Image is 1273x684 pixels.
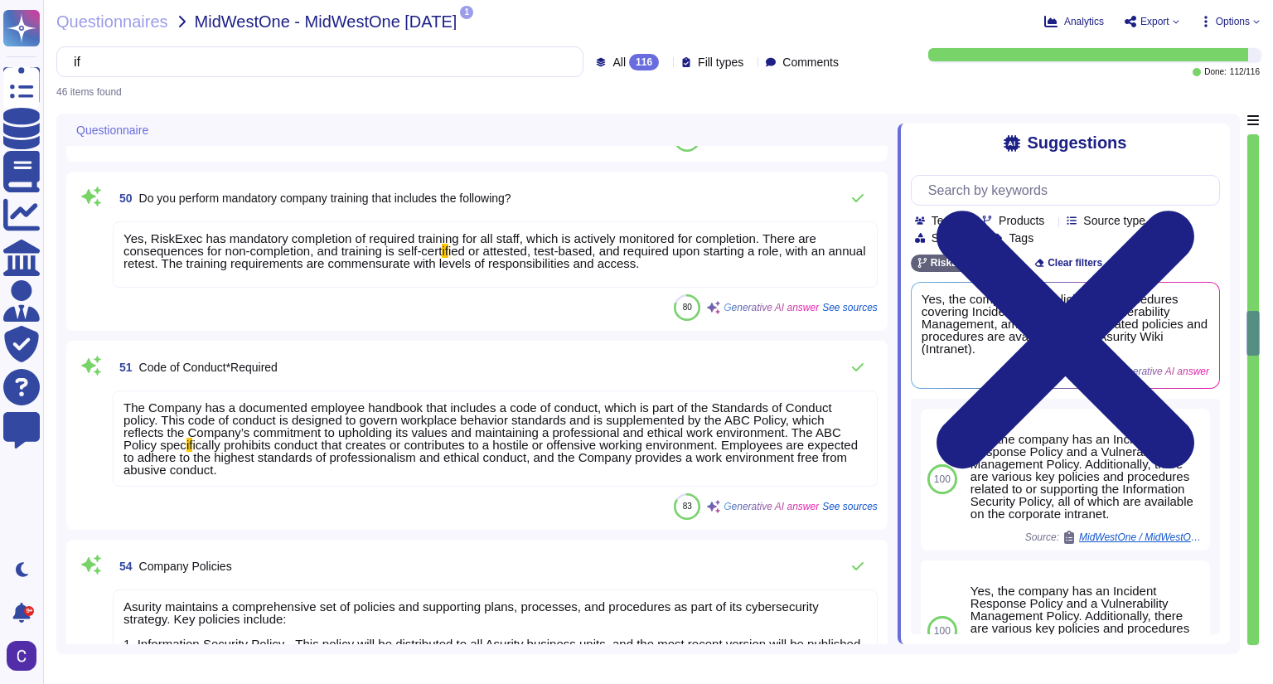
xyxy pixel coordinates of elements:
mark: if [186,438,193,452]
div: 116 [629,54,659,70]
span: Analytics [1064,17,1104,27]
img: user [7,641,36,671]
span: ically prohibits conduct that creates or contributes to a hostile or offensive working environmen... [123,438,858,477]
span: 1 [460,6,473,19]
input: Search by keywords [65,47,566,76]
span: Export [1140,17,1169,27]
button: Analytics [1044,15,1104,28]
span: Generative AI answer [724,303,819,313]
span: 51 [113,361,133,373]
button: user [3,638,48,674]
div: Yes, the company has an Incident Response Policy and a Vulnerability Management Policy. Additiona... [970,585,1203,672]
mark: if [442,244,448,258]
span: Generative AI answer [724,502,819,512]
span: Comments [782,56,839,68]
span: Questionnaire [76,124,148,136]
span: See sources [822,502,878,512]
span: Company Policies [139,560,232,573]
span: Questionnaires [56,13,168,30]
span: 54 [113,560,133,572]
span: Done: [1204,68,1227,76]
span: 83 [683,502,692,511]
span: All [612,56,626,68]
span: Yes, RiskExec has mandatory completion of required training for all staff, which is actively moni... [123,231,816,258]
span: Options [1216,17,1250,27]
span: Do you perform mandatory company training that includes the following? [139,192,511,205]
span: See sources [822,303,878,313]
div: 46 items found [56,87,122,97]
span: Code of Conduct*Required [139,361,278,374]
span: 80 [683,303,692,312]
span: 112 / 116 [1230,68,1260,76]
span: ied or attested, test-based, and required upon starting a role, with an annual retest. The traini... [123,244,866,270]
input: Search by keywords [920,176,1219,205]
span: Fill types [698,56,743,68]
span: 100 [934,474,951,484]
span: MidWestOne - MidWestOne [DATE] [195,13,457,30]
span: The Company has a documented employee handbook that includes a code of conduct, which is part of ... [123,400,841,452]
span: 100 [934,626,951,636]
div: 9+ [24,606,34,616]
span: 50 [113,192,133,204]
